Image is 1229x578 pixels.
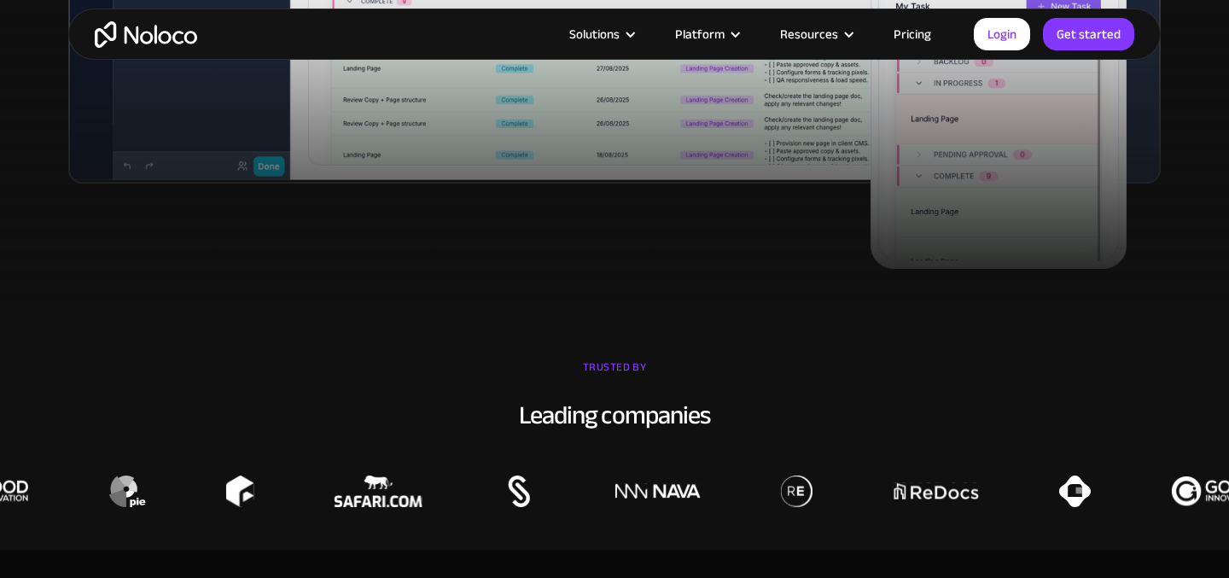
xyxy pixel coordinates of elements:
div: Resources [780,23,838,45]
a: Get started [1043,18,1134,50]
div: Platform [675,23,725,45]
a: Login [974,18,1030,50]
div: Solutions [548,23,654,45]
div: Platform [654,23,759,45]
a: Pricing [872,23,952,45]
div: Solutions [569,23,620,45]
div: Resources [759,23,872,45]
a: home [95,21,197,48]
